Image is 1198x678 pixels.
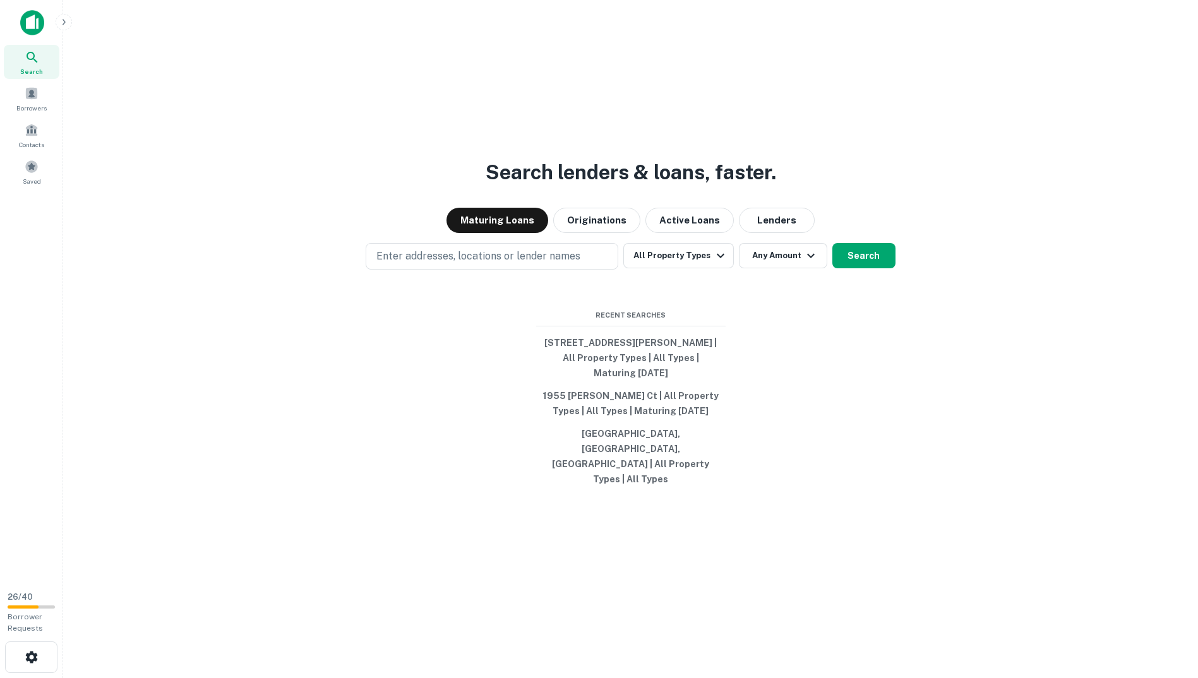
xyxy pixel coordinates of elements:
[20,66,43,76] span: Search
[8,592,33,602] span: 26 / 40
[645,208,734,233] button: Active Loans
[4,81,59,116] a: Borrowers
[739,208,815,233] button: Lenders
[739,243,827,268] button: Any Amount
[536,310,726,321] span: Recent Searches
[20,10,44,35] img: capitalize-icon.png
[4,155,59,189] a: Saved
[19,140,44,150] span: Contacts
[366,243,618,270] button: Enter addresses, locations or lender names
[832,243,896,268] button: Search
[536,331,726,384] button: [STREET_ADDRESS][PERSON_NAME] | All Property Types | All Types | Maturing [DATE]
[446,208,548,233] button: Maturing Loans
[8,612,43,633] span: Borrower Requests
[536,422,726,491] button: [GEOGRAPHIC_DATA], [GEOGRAPHIC_DATA], [GEOGRAPHIC_DATA] | All Property Types | All Types
[4,118,59,152] a: Contacts
[486,157,776,187] h3: Search lenders & loans, faster.
[553,208,640,233] button: Originations
[23,176,41,186] span: Saved
[623,243,733,268] button: All Property Types
[536,384,726,422] button: 1955 [PERSON_NAME] Ct | All Property Types | All Types | Maturing [DATE]
[16,103,47,113] span: Borrowers
[376,249,580,264] p: Enter addresses, locations or lender names
[4,45,59,79] a: Search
